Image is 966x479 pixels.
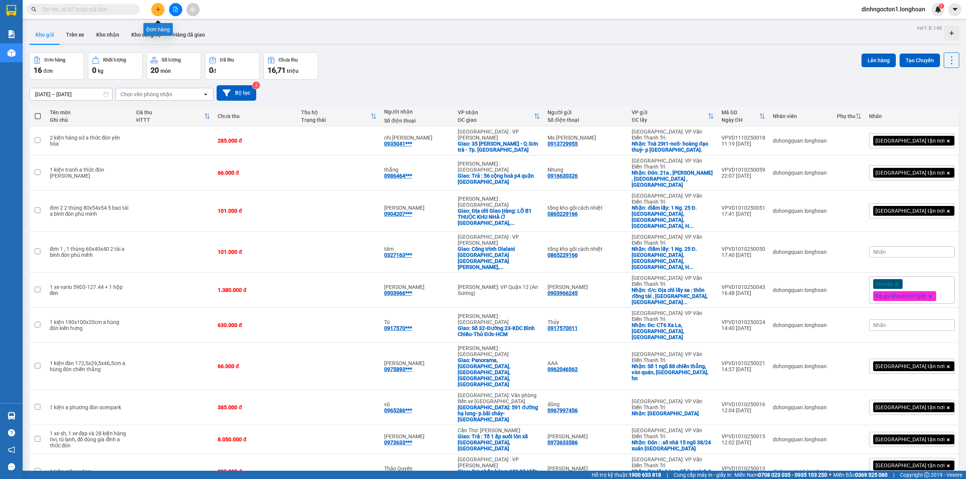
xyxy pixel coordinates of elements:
div: VPVD1010250050 [721,246,765,252]
div: Nhận: Đón: 21a , lê văn lương , trung hoà , cầu giấy [632,170,714,188]
div: 0973633586 [548,439,578,445]
div: 0865229166 [548,211,578,217]
div: Ms trang [548,135,624,141]
div: [GEOGRAPHIC_DATA]: VP Văn Điển Thanh Trì [632,427,714,439]
span: search [31,7,37,12]
div: VPVD1010250013 [721,465,765,471]
div: Giao: Số 32-Đường 23-KDC Bình Chiểu-Thủ Đức-HCM [458,325,540,337]
div: đơn 2 2 thùng 80x54x54 5 bao tải a bình đón phú minh [50,205,129,217]
div: 1 kiện đàn 172,5x29,5x46,5cm a hùng đón chiến thắng [50,360,129,372]
div: tổng kho gối cách nhiệt [548,205,624,211]
div: VP gửi [632,109,708,115]
div: Ghi chú [50,117,129,123]
div: Giao: Trả : Tổ 1 ấp suối lón xã dương Tơ, tp phú quốc [458,433,540,451]
div: Nhận: đ/c: Địa chỉ lấy xe : thôn đồng tái , xã thống kênh, gia lộc hải dương [632,287,714,305]
div: 1 kiện 190x100x20cm a hùng đón kiến hưng [50,319,129,331]
div: 0917570011 [548,325,578,331]
div: 12:04 [DATE] [721,407,765,413]
button: Khối lượng0kg [88,52,143,80]
div: Ngày ĐH [721,117,759,123]
span: ... [689,223,694,229]
div: 22:07 [DATE] [721,173,765,179]
div: VPVD1010250059 [721,167,765,173]
img: solution-icon [8,30,15,38]
div: Đơn hàng [45,57,65,63]
div: Cần Thơ: [PERSON_NAME] [458,427,540,433]
div: [GEOGRAPHIC_DATA]: VP Văn Điển Thanh Trì [632,351,714,363]
div: Hồ Lâm [548,433,624,439]
div: VPVD1010250051 [721,205,765,211]
input: Select a date range. [30,88,112,100]
div: Số điện thoại [384,118,450,124]
span: Nhãn [873,249,886,255]
div: Đã thu [220,57,234,63]
img: warehouse-icon [8,412,15,420]
span: Nhãn [873,322,886,328]
span: copyright [924,472,929,477]
div: [GEOGRAPHIC_DATA]: VP Văn Điển Thanh Trì [632,129,714,141]
span: 0 [209,66,213,75]
input: Tìm tên, số ĐT hoặc mã đơn [42,5,131,14]
span: [GEOGRAPHIC_DATA] tận nơi [875,404,944,411]
button: Kho công nợ [125,26,167,44]
div: dohongquan.longhoan [773,436,829,442]
div: dũng [548,401,624,407]
div: ĐC giao [458,117,534,123]
button: Đã thu0đ [205,52,260,80]
div: 285.000 đ [218,138,293,144]
div: VPVD1010250021 [721,360,765,366]
div: [GEOGRAPHIC_DATA] : VP [PERSON_NAME] [458,456,540,468]
div: [GEOGRAPHIC_DATA]: VP Văn Điển Thanh Trì [632,193,714,205]
span: Miền Bắc [833,471,888,479]
span: 16,71 [268,66,286,75]
th: Toggle SortBy [718,106,769,126]
div: dohongquan.longhoan [773,249,829,255]
div: Nhãn [869,113,955,119]
div: Số điện thoại [548,117,624,123]
span: Cung cấp máy in - giấy in: [674,471,732,479]
div: dohongquan.longhoan [773,322,829,328]
div: Người gửi [548,109,624,115]
div: 101.000 đ [218,249,293,255]
span: 0 [92,66,96,75]
div: VPVD1010250015 [721,433,765,439]
button: Số lượng20món [146,52,201,80]
div: 0865229166 [548,252,578,258]
button: Chưa thu16,71 triệu [263,52,318,80]
span: | [667,471,668,479]
span: [GEOGRAPHIC_DATA] tận nơi [875,363,944,370]
span: [GEOGRAPHIC_DATA] tận nơi [875,137,944,144]
div: [GEOGRAPHIC_DATA] : VP [PERSON_NAME] [458,129,540,141]
div: VPVD1010250024 [721,319,765,325]
div: VPVD1010250016 [721,401,765,407]
div: [GEOGRAPHIC_DATA]: VP Văn Điển Thanh Trì [632,310,714,322]
div: Nhận: điểm lấy: 1 Ng. 25 Đ. Phú Minh, Minh Khai, Bắc Từ Liêm, Hà Nội [632,246,714,270]
strong: 1900 633 818 [629,472,661,478]
span: [GEOGRAPHIC_DATA] tận nơi [875,462,944,469]
div: dinhngocton1.longhoan [773,468,829,474]
div: Đã thu [136,109,204,115]
div: 630.000 đ [218,322,293,328]
div: Thảo Quyên [384,465,450,471]
div: 385.000 đ [218,404,293,410]
div: 1 kiện a phương đón ocenpark [50,404,129,410]
div: Nguyễn trọng thành [548,284,624,290]
span: dinhngocton1.longhoan [855,5,931,14]
span: notification [8,446,15,453]
img: icon-new-feature [935,6,941,13]
button: Lên hàng [861,54,896,67]
div: Nhung [548,167,624,173]
div: Lynn [384,360,450,366]
div: Giao: Trả : 56 cộng hoà p4 quận tân bình tphcm [458,173,540,185]
strong: 0369 525 060 [855,472,888,478]
span: ... [499,264,504,270]
div: 235.000 đ [218,468,293,474]
span: aim [190,7,195,12]
div: dohongquan.longhoan [773,208,829,214]
div: [GEOGRAPHIC_DATA]: VP Văn Điển Thanh Trì [632,456,714,468]
span: file-add [173,7,178,12]
div: dohongquan.longhoan [773,363,829,369]
strong: 0708 023 035 - 0935 103 250 [758,472,827,478]
div: VPVD1110250018 [721,135,765,141]
button: Đơn hàng16đơn [29,52,84,80]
